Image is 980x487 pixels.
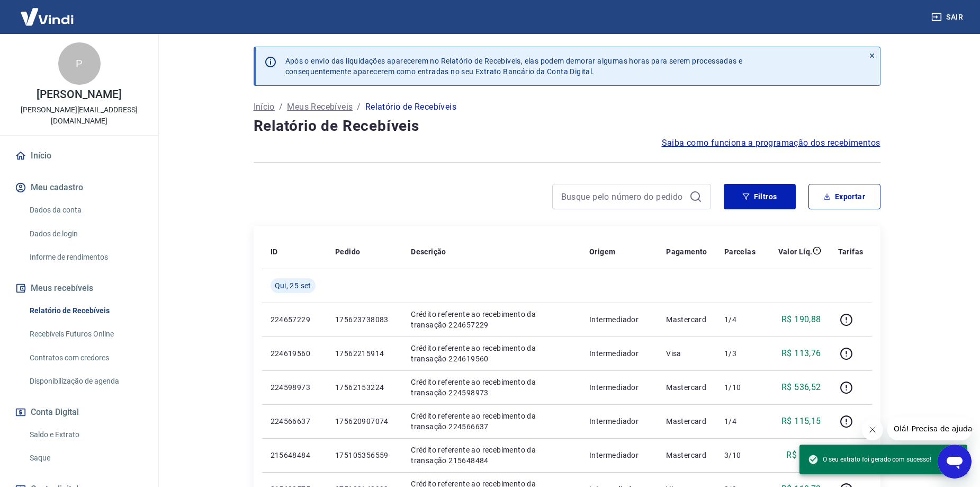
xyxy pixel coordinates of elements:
[781,347,821,360] p: R$ 113,76
[724,348,756,359] p: 1/3
[808,454,931,465] span: O seu extrato foi gerado com sucesso!
[724,314,756,325] p: 1/4
[666,450,707,461] p: Mastercard
[13,144,146,167] a: Início
[724,246,756,257] p: Parcelas
[662,137,880,149] a: Saiba como funciona a programação dos recebimentos
[335,246,360,257] p: Pedido
[666,348,707,359] p: Visa
[724,450,756,461] p: 3/10
[589,450,649,461] p: Intermediador
[25,199,146,221] a: Dados da conta
[25,347,146,369] a: Contratos com credores
[25,300,146,322] a: Relatório de Recebíveis
[6,7,89,16] span: Olá! Precisa de ajuda?
[724,382,756,393] p: 1/10
[411,246,446,257] p: Descrição
[25,323,146,345] a: Recebíveis Futuros Online
[781,313,821,326] p: R$ 190,88
[254,101,275,113] a: Início
[666,382,707,393] p: Mastercard
[411,411,572,432] p: Crédito referente ao recebimento da transação 224566637
[335,416,394,427] p: 175620907074
[335,314,394,325] p: 175623738083
[58,42,101,85] div: P
[254,116,880,137] h4: Relatório de Recebíveis
[589,246,615,257] p: Origem
[724,184,796,209] button: Filtros
[781,381,821,394] p: R$ 536,52
[275,280,311,291] span: Qui, 25 set
[13,277,146,300] button: Meus recebíveis
[25,370,146,392] a: Disponibilização de agenda
[778,246,813,257] p: Valor Líq.
[25,424,146,446] a: Saldo e Extrato
[335,348,394,359] p: 17562215914
[25,447,146,469] a: Saque
[724,416,756,427] p: 1/4
[8,104,150,127] p: [PERSON_NAME][EMAIL_ADDRESS][DOMAIN_NAME]
[335,450,394,461] p: 175105356559
[589,348,649,359] p: Intermediador
[25,223,146,245] a: Dados de login
[279,101,283,113] p: /
[781,415,821,428] p: R$ 115,15
[37,89,121,100] p: [PERSON_NAME]
[929,7,967,27] button: Sair
[938,445,972,479] iframe: Botão para abrir a janela de mensagens
[271,382,318,393] p: 224598973
[589,314,649,325] p: Intermediador
[666,246,707,257] p: Pagamento
[271,314,318,325] p: 224657229
[411,377,572,398] p: Crédito referente ao recebimento da transação 224598973
[862,419,883,440] iframe: Fechar mensagem
[335,382,394,393] p: 17562153224
[365,101,456,113] p: Relatório de Recebíveis
[561,189,685,205] input: Busque pelo número do pedido
[13,176,146,199] button: Meu cadastro
[13,401,146,424] button: Conta Digital
[13,1,82,33] img: Vindi
[589,382,649,393] p: Intermediador
[411,309,572,330] p: Crédito referente ao recebimento da transação 224657229
[838,246,864,257] p: Tarifas
[411,445,572,466] p: Crédito referente ao recebimento da transação 215648484
[786,449,821,462] p: R$ 88,69
[808,184,880,209] button: Exportar
[287,101,353,113] a: Meus Recebíveis
[887,417,972,440] iframe: Mensagem da empresa
[271,246,278,257] p: ID
[411,343,572,364] p: Crédito referente ao recebimento da transação 224619560
[271,348,318,359] p: 224619560
[271,416,318,427] p: 224566637
[271,450,318,461] p: 215648484
[25,246,146,268] a: Informe de rendimentos
[666,314,707,325] p: Mastercard
[589,416,649,427] p: Intermediador
[285,56,743,77] p: Após o envio das liquidações aparecerem no Relatório de Recebíveis, elas podem demorar algumas ho...
[357,101,361,113] p: /
[666,416,707,427] p: Mastercard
